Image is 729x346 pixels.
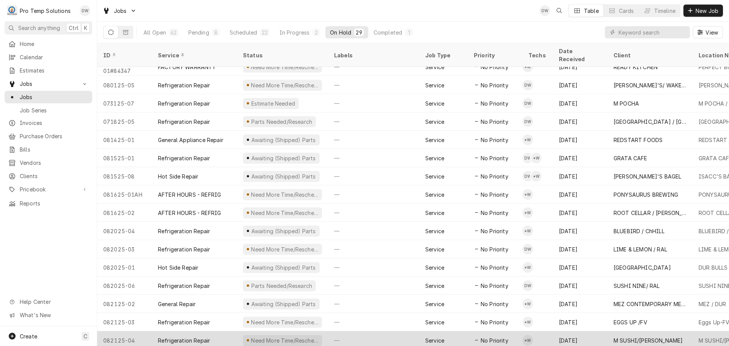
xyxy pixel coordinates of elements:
div: 082025-01 [97,258,152,276]
div: Service [425,264,444,272]
a: Purchase Orders [5,130,92,142]
a: Estimates [5,64,92,77]
div: 081625-02 [97,204,152,222]
div: 082025-04 [97,222,152,240]
div: [GEOGRAPHIC_DATA] [614,264,671,272]
div: — [328,94,419,112]
div: [DATE] [553,112,607,131]
div: 073125-07 [97,94,152,112]
span: Job Series [20,106,88,114]
div: [DATE] [553,258,607,276]
div: — [328,131,419,149]
span: Create [20,333,37,340]
div: ROOT CELLAR / [PERSON_NAME] [614,209,686,217]
div: Awaiting (Shipped) Parts [250,264,316,272]
div: 072325-01#84347 [97,58,152,76]
div: *Kevin Williams's Avatar [522,62,533,72]
div: Service [425,191,444,199]
div: — [328,258,419,276]
span: Home [20,40,88,48]
div: Estimate Needed [250,100,296,107]
div: All Open [144,28,166,36]
div: Need More Time/Reschedule [250,63,319,71]
div: [DATE] [553,240,607,258]
div: On Hold [330,28,351,36]
div: Service [425,300,444,308]
div: Awaiting (Shipped) Parts [250,227,316,235]
span: View [704,28,720,36]
div: Cards [619,7,634,15]
a: Go to What's New [5,309,92,321]
div: Refrigeration Repair [158,245,210,253]
span: What's New [20,311,88,319]
div: Completed [374,28,402,36]
div: 22 [262,28,268,36]
div: *Kevin Williams's Avatar [522,317,533,327]
div: DW [522,171,533,182]
div: DW [80,5,90,16]
span: New Job [694,7,720,15]
span: K [84,24,87,32]
div: EGGS UP /FV [614,318,647,326]
div: SUSHI NINE/ RAL [614,282,660,290]
span: Bills [20,145,88,153]
div: [DATE] [553,295,607,313]
div: — [328,58,419,76]
div: Need More Time/Reschedule [250,337,319,344]
a: Go to Jobs [5,77,92,90]
div: PONYSAURUS BREWING [614,191,678,199]
div: Service [425,136,444,144]
div: 29 [356,28,362,36]
div: Refrigeration Repair [158,81,210,89]
div: Service [425,172,444,180]
div: — [328,240,419,258]
div: DW [522,244,533,254]
a: Go to Pricebook [5,183,92,196]
div: Labels [334,51,413,59]
div: Table [584,7,599,15]
div: [PERSON_NAME]'S/ WAKE FOREST [614,81,686,89]
div: 071825-05 [97,112,152,131]
div: DW [522,153,533,163]
div: Refrigeration Repair [158,318,210,326]
div: Dakota Williams's Avatar [522,280,533,291]
div: M POCHA [614,100,639,107]
a: Home [5,38,92,50]
span: Invoices [20,119,88,127]
div: AFTER HOURS - REFRIG [158,209,221,217]
div: 081525-08 [97,167,152,185]
div: 082025-03 [97,240,152,258]
span: Search anything [18,24,60,32]
div: Awaiting (Shipped) Parts [250,154,316,162]
div: [DATE] [553,76,607,94]
div: [DATE] [553,131,607,149]
div: Dakota Williams's Avatar [522,116,533,127]
a: Vendors [5,156,92,169]
span: Help Center [20,298,88,306]
div: Need More Time/Reschedule [250,81,319,89]
span: No Priority [481,318,508,326]
div: *Kevin Williams's Avatar [531,171,541,182]
span: Estimates [20,66,88,74]
div: Hot Side Repair [158,264,198,272]
div: [DATE] [553,204,607,222]
div: *Kevin Williams's Avatar [531,153,541,163]
span: No Priority [481,191,508,199]
div: DW [522,280,533,291]
div: Service [425,337,444,344]
span: Reports [20,199,88,207]
div: Service [425,118,444,126]
span: No Priority [481,63,508,71]
div: DW [522,98,533,109]
button: View [693,26,723,38]
a: Jobs [5,91,92,103]
span: No Priority [481,136,508,144]
div: Awaiting (Shipped) Parts [250,172,316,180]
div: ID [103,51,144,59]
span: No Priority [481,337,508,344]
div: MEZ / DUR [699,300,726,308]
div: *Kevin Williams's Avatar [522,262,533,273]
div: [DATE] [553,94,607,112]
a: Job Series [5,104,92,117]
div: Service [425,63,444,71]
